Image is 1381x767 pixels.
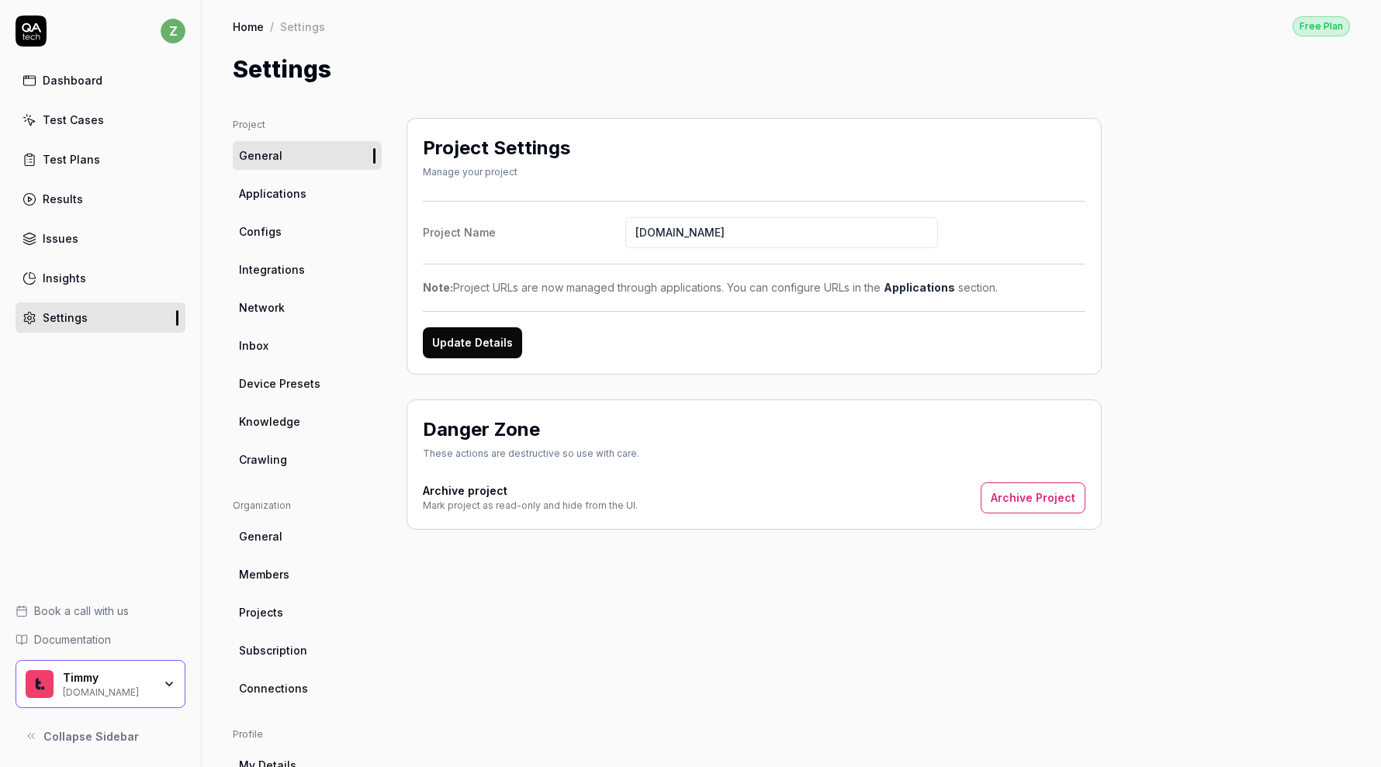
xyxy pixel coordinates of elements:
a: Home [233,19,264,34]
div: Project [233,118,382,132]
span: Collapse Sidebar [43,728,139,745]
span: Configs [239,223,282,240]
span: Connections [239,680,308,696]
div: Results [43,191,83,207]
a: Results [16,184,185,214]
a: Knowledge [233,407,382,436]
div: These actions are destructive so use with care. [423,447,639,461]
img: Timmy Logo [26,670,54,698]
span: Book a call with us [34,603,129,619]
a: Settings [16,302,185,333]
span: General [239,147,282,164]
a: Dashboard [16,65,185,95]
span: Members [239,566,289,582]
div: Test Plans [43,151,100,168]
div: Dashboard [43,72,102,88]
div: [DOMAIN_NAME] [63,685,153,697]
span: Knowledge [239,413,300,430]
a: Inbox [233,331,382,360]
div: / [270,19,274,34]
a: Test Cases [16,105,185,135]
span: Network [239,299,285,316]
h2: Danger Zone [423,416,540,444]
button: Archive Project [981,482,1085,513]
button: Timmy LogoTimmy[DOMAIN_NAME] [16,660,185,708]
div: Profile [233,727,382,741]
a: Network [233,293,382,322]
div: Project Name [423,224,625,240]
a: Test Plans [16,144,185,174]
a: Connections [233,674,382,703]
span: Inbox [239,337,268,354]
a: General [233,141,382,170]
a: Insights [16,263,185,293]
a: Crawling [233,445,382,474]
span: Device Presets [239,375,320,392]
div: Timmy [63,671,153,685]
a: Subscription [233,636,382,665]
a: Device Presets [233,369,382,398]
a: Applications [884,281,955,294]
a: Free Plan [1293,16,1350,36]
span: Subscription [239,642,307,658]
a: Projects [233,598,382,627]
div: Settings [280,19,325,34]
span: Integrations [239,261,305,278]
span: General [239,528,282,544]
div: Mark project as read-only and hide from the UI. [423,499,638,513]
div: Test Cases [43,112,104,128]
span: Crawling [239,451,287,468]
div: Organization [233,499,382,513]
span: Applications [239,185,306,202]
input: Project Name [625,217,938,248]
a: Configs [233,217,382,246]
h4: Archive project [423,482,638,499]
a: Applications [233,179,382,208]
div: Insights [43,270,86,286]
button: Update Details [423,327,522,358]
span: Documentation [34,631,111,648]
h1: Settings [233,52,331,87]
div: Manage your project [423,165,570,179]
button: Collapse Sidebar [16,720,185,751]
div: Project URLs are now managed through applications. You can configure URLs in the section. [423,279,1085,295]
span: z [161,19,185,43]
a: Issues [16,223,185,254]
a: Book a call with us [16,603,185,619]
a: Documentation [16,631,185,648]
strong: Note: [423,281,453,294]
button: z [161,16,185,47]
h2: Project Settings [423,134,570,162]
a: General [233,522,382,551]
span: Projects [239,604,283,620]
a: Integrations [233,255,382,284]
div: Issues [43,230,78,247]
div: Settings [43,309,88,326]
a: Members [233,560,382,589]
